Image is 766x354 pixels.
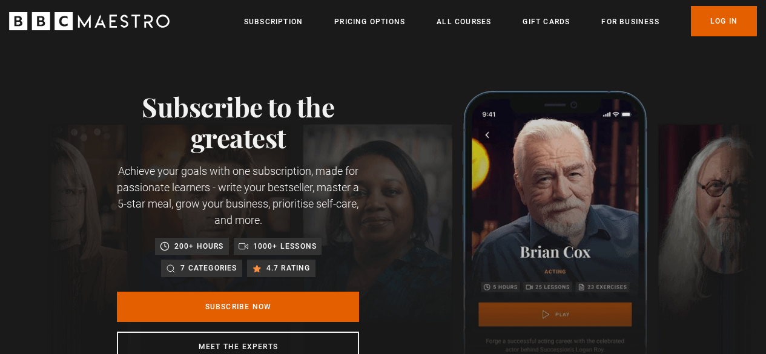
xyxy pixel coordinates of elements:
[117,91,359,153] h1: Subscribe to the greatest
[174,240,224,252] p: 200+ hours
[180,262,237,274] p: 7 categories
[9,12,170,30] svg: BBC Maestro
[523,16,570,28] a: Gift Cards
[253,240,317,252] p: 1000+ lessons
[266,262,311,274] p: 4.7 rating
[601,16,659,28] a: For business
[244,16,303,28] a: Subscription
[334,16,405,28] a: Pricing Options
[691,6,757,36] a: Log In
[117,163,359,228] p: Achieve your goals with one subscription, made for passionate learners - write your bestseller, m...
[437,16,491,28] a: All Courses
[244,6,757,36] nav: Primary
[117,292,359,322] a: Subscribe Now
